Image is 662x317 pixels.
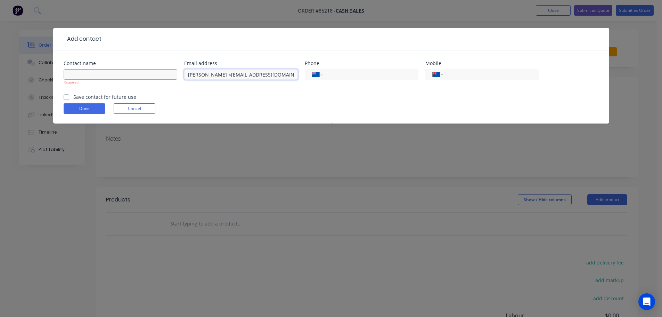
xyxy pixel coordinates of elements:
div: Add contact [64,35,101,43]
label: Save contact for future use [73,93,136,101]
div: Phone [305,61,418,66]
div: Required [64,80,177,85]
div: Contact name [64,61,177,66]
div: Open Intercom Messenger [638,293,655,310]
button: Cancel [114,103,155,114]
div: Mobile [425,61,539,66]
div: Email address [184,61,298,66]
button: Done [64,103,105,114]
